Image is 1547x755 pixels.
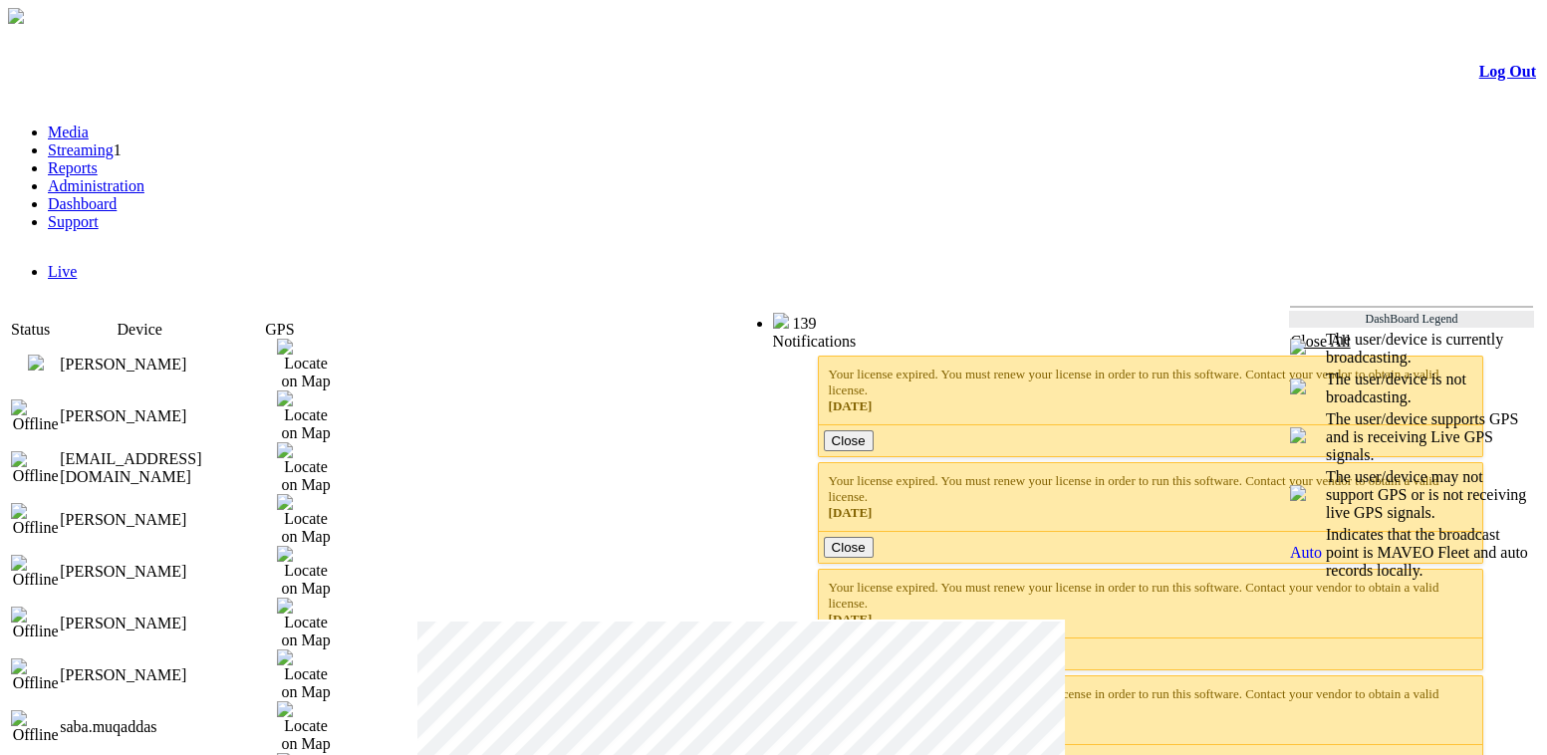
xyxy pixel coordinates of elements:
[277,701,335,753] img: Locate on Map
[829,580,1473,628] div: Your license expired. You must renew your license in order to run this software. Contact your ven...
[48,141,114,158] a: Streaming
[829,612,873,627] span: [DATE]
[277,494,335,546] img: Locate on Map
[60,390,277,442] td: saba muqaddas
[28,355,44,371] img: miniPlay.png
[11,451,60,485] img: Offline
[1325,525,1534,581] td: Indicates that the broadcast point is MAVEO Fleet and auto records locally.
[11,658,60,692] img: Offline
[1325,409,1534,465] td: The user/device supports GPS and is receiving Live GPS signals.
[48,124,89,140] a: Media
[277,442,335,494] img: Locate on Map
[60,546,277,598] td: michael_supervisor
[48,177,144,194] a: Administration
[793,315,817,332] span: 139
[829,398,873,413] span: [DATE]
[118,321,240,339] td: Device
[48,195,117,212] a: Dashboard
[11,399,60,433] img: Offline
[48,159,98,176] a: Reports
[8,8,24,24] img: arrow-3.png
[60,494,277,546] td: yasir siddique
[1290,485,1306,501] img: crosshair_gray.png
[1289,311,1534,328] td: DashBoard Legend
[571,314,733,329] span: Welcome, Aqil (Administrator)
[277,649,335,701] img: Locate on Map
[829,686,1473,734] div: Your license expired. You must renew your license in order to run this software. Contact your ven...
[1325,330,1534,368] td: The user/device is currently broadcasting.
[277,390,335,442] img: Locate on Map
[60,442,277,494] td: muqaddas2006@hotmail.com
[60,649,277,701] td: saba muqaddas
[277,546,335,598] img: Locate on Map
[277,598,335,649] img: Locate on Map
[60,701,277,753] td: saba.muqaddas
[240,321,320,339] td: GPS
[11,321,118,339] td: Status
[60,339,277,390] td: Yasir Siddique
[1290,427,1306,443] img: crosshair_blue.png
[11,710,60,744] img: Offline
[1325,370,1534,407] td: The user/device is not broadcasting.
[829,367,1473,414] div: Your license expired. You must renew your license in order to run this software. Contact your ven...
[11,607,60,640] img: Offline
[60,598,277,649] td: saba muqaddas
[1479,63,1536,80] a: Log Out
[1290,378,1306,394] img: miniNoPlay.png
[773,333,1497,351] div: Notifications
[773,313,789,329] img: bell25.png
[1290,339,1306,355] img: miniPlay.png
[829,505,873,520] span: [DATE]
[1290,544,1322,561] span: Auto
[824,537,874,558] button: Close
[829,473,1473,521] div: Your license expired. You must renew your license in order to run this software. Contact your ven...
[11,503,60,537] img: Offline
[114,141,122,158] span: 1
[824,430,874,451] button: Close
[48,213,99,230] a: Support
[11,555,60,589] img: Offline
[48,263,77,280] a: Live
[277,339,335,390] img: Locate on Map
[1325,467,1534,523] td: The user/device may not support GPS or is not receiving live GPS signals.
